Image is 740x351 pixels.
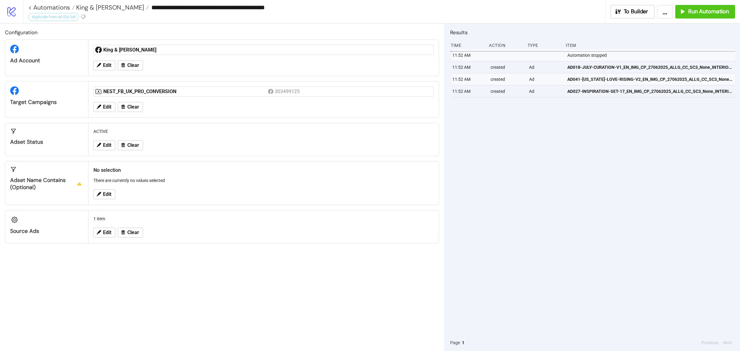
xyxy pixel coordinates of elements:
[700,339,720,346] button: Previous
[450,39,484,51] div: Time
[118,140,143,150] button: Clear
[118,228,143,237] button: Clear
[10,228,83,235] div: Source Ads
[610,5,655,19] button: To Builder
[75,4,149,10] a: King & [PERSON_NAME]
[10,177,83,191] div: Adset Name contains (optional)
[127,230,139,235] span: Clear
[103,142,111,148] span: Edit
[452,73,486,85] div: 11:52 AM
[93,102,115,112] button: Edit
[460,339,466,346] button: 1
[721,339,734,346] button: Next
[675,5,735,19] button: Run Automation
[10,138,83,146] div: Adset Status
[452,61,486,73] div: 11:52 AM
[28,13,79,21] div: duplicate from ad IDs list
[28,4,75,10] a: < Automations
[565,39,735,51] div: Item
[657,5,673,19] button: ...
[528,73,562,85] div: Ad
[527,39,561,51] div: Type
[103,47,268,53] div: King & [PERSON_NAME]
[450,339,460,346] span: Page
[5,28,439,36] h2: Configuration
[624,8,648,15] span: To Builder
[103,104,111,110] span: Edit
[490,61,524,73] div: created
[567,64,732,71] span: AD018-JULY-CURATION-V1_EN_IMG_CP_27062025_ALLG_CC_SC3_None_INTERIORS
[450,28,735,36] h2: Results
[91,213,436,225] div: 1 item
[93,166,434,174] h2: No selection
[490,85,524,97] div: created
[10,99,83,106] div: Target Campaigns
[103,192,111,197] span: Edit
[91,126,436,137] div: ACTIVE
[118,102,143,112] button: Clear
[567,85,732,97] a: AD027-INSPIRATION-SET-17_EN_IMG_CP_27062025_ALLG_CC_SC3_None_INTERIORS
[127,142,139,148] span: Clear
[127,104,139,110] span: Clear
[75,3,144,11] span: King & [PERSON_NAME]
[93,189,115,199] button: Edit
[93,140,115,150] button: Edit
[118,60,143,70] button: Clear
[452,85,486,97] div: 11:52 AM
[528,85,562,97] div: Ad
[567,61,732,73] a: AD018-JULY-CURATION-V1_EN_IMG_CP_27062025_ALLG_CC_SC3_None_INTERIORS
[567,76,732,83] span: AD041-[US_STATE]-LOVE-RISING-V2_EN_IMG_CP_27062025_ALLG_CC_SC3_None_INTERIORS
[490,73,524,85] div: created
[103,63,111,68] span: Edit
[127,63,139,68] span: Clear
[275,88,301,95] div: 303499125
[103,88,268,95] div: NEST_FB_UK_PRO_CONVERSION
[528,61,562,73] div: Ad
[10,57,83,64] div: Ad Account
[93,177,434,184] p: There are currently no values selected
[93,228,115,237] button: Edit
[567,88,732,95] span: AD027-INSPIRATION-SET-17_EN_IMG_CP_27062025_ALLG_CC_SC3_None_INTERIORS
[93,60,115,70] button: Edit
[103,230,111,235] span: Edit
[452,49,486,61] div: 11:52 AM
[688,8,729,15] span: Run Automation
[567,49,737,61] div: Automation stopped
[488,39,522,51] div: Action
[567,73,732,85] a: AD041-[US_STATE]-LOVE-RISING-V2_EN_IMG_CP_27062025_ALLG_CC_SC3_None_INTERIORS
